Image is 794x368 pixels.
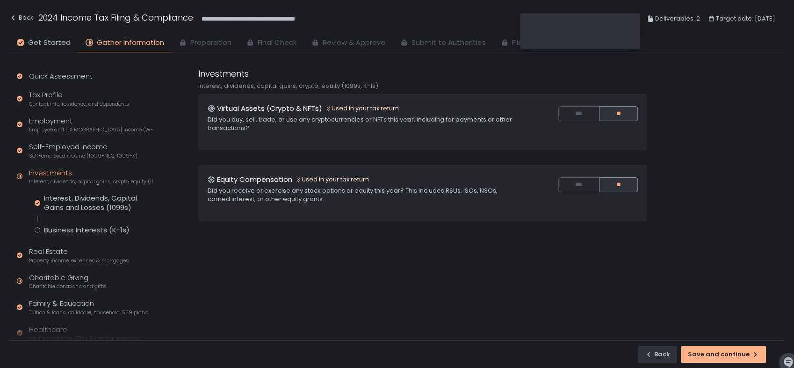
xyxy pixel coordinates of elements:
span: Filed [512,37,527,48]
span: Review & Approve [323,37,385,48]
span: Health insurance, HSAs & medical expenses [29,335,140,342]
span: Deliverables: 2 [655,13,700,24]
span: Property income, expenses & mortgages [29,257,129,264]
div: Used in your tax return [326,104,399,113]
div: Did you buy, sell, trade, or use any cryptocurrencies or NFTs this year, including for payments o... [208,115,521,132]
div: Tax Profile [29,90,130,108]
h1: Investments [198,67,249,80]
h1: 2024 Income Tax Filing & Compliance [38,11,193,24]
div: Back [9,12,34,23]
div: Interest, dividends, capital gains, crypto, equity (1099s, K-1s) [198,82,647,90]
button: Save and continue [681,346,766,363]
span: Preparation [190,37,231,48]
div: Charitable Giving [29,273,106,290]
div: Interest, Dividends, Capital Gains and Losses (1099s) [44,194,153,212]
span: Self-employed income (1099-NEC, 1099-K) [29,152,137,159]
div: Self-Employed Income [29,142,137,159]
span: Employee and [DEMOGRAPHIC_DATA] income (W-2s) [29,126,153,133]
span: Final Check [258,37,296,48]
span: Tuition & loans, childcare, household, 529 plans [29,309,148,316]
div: Real Estate [29,246,129,264]
div: Investments [29,168,153,186]
span: Gather Information [97,37,164,48]
div: Back [645,350,670,359]
div: Business Interests (K-1s) [44,225,130,235]
span: Charitable donations and gifts [29,283,106,290]
span: Submit to Authorities [411,37,486,48]
div: Used in your tax return [296,175,369,184]
div: Save and continue [688,350,759,359]
div: Quick Assessment [29,71,93,82]
button: Back [638,346,677,363]
button: Back [9,11,34,27]
div: Healthcare [29,325,140,342]
span: Get Started [28,37,71,48]
span: Interest, dividends, capital gains, crypto, equity (1099s, K-1s) [29,178,153,185]
span: Target date: [DATE] [716,13,775,24]
h1: Virtual Assets (Crypto & NFTs) [217,103,322,114]
div: Family & Education [29,298,148,316]
div: Did you receive or exercise any stock options or equity this year? This includes RSUs, ISOs, NSOs... [208,187,521,203]
div: Employment [29,116,153,134]
h1: Equity Compensation [217,174,292,185]
span: Contact info, residence, and dependents [29,101,130,108]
